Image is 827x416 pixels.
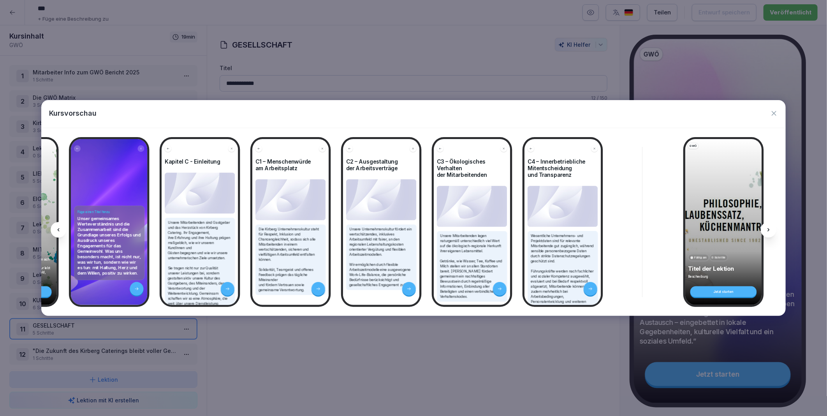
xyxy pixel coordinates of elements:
p: Wesentliche Unternehmens- und Projektdaten sind für relevante Mitarbeitende gut zugänglich, währe... [531,234,595,310]
p: 0 Schritte [712,256,726,260]
img: Bild und Text Vorschau [528,186,598,227]
h4: C3 – Ökologisches Verhalten der Mitarbeitenden [437,159,507,178]
img: Bild und Text Vorschau [437,186,507,227]
img: Bild und Text Vorschau [255,179,326,220]
h4: C4 – Innerbetriebliche Mitentscheidung und Transparenz [528,159,598,178]
p: Unsere Mitarbeitenden sind Gastgeber und das Herzstück von Kirberg Catering. Ihr Engagement, ihre... [168,220,232,322]
h4: Kapitel C - Einleitung [165,159,235,165]
p: Die Kirberg Unternehmenskultur steht für Respekt, Inklusion und Chancengleichheit, sodass sich al... [259,227,323,293]
p: Titel der Lektion [688,265,759,272]
h4: C2 – Ausgestaltung der Arbeitsverträge [346,159,417,172]
p: Beschreibung [688,275,759,279]
img: Bild und Text Vorschau [346,179,417,220]
div: Jetzt starten [690,286,757,297]
h4: Füge einen Titel hinzu [77,210,141,214]
img: Bild und Text Vorschau [165,173,235,214]
p: Unser gemeinsames Werteverständnis und die Zusammenarbeit sind die Grundlage unseres Erfolgs und ... [77,216,141,276]
p: Unsere Mitarbeitenden legen naturgemäß unterschiedlich viel Wert auf die ökologisch-regionale Her... [440,234,504,300]
p: Fällig am [695,256,707,260]
p: Kursvorschau [49,108,97,118]
h4: C1 – Menschenwürde am Arbeitsplatz [255,159,326,172]
p: Unsere Unternehmenskultur fördert ein wertschätzendes, inklusives Arbeitsumfeld mit fairer, an de... [349,227,413,288]
p: GWÖ [690,144,697,148]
